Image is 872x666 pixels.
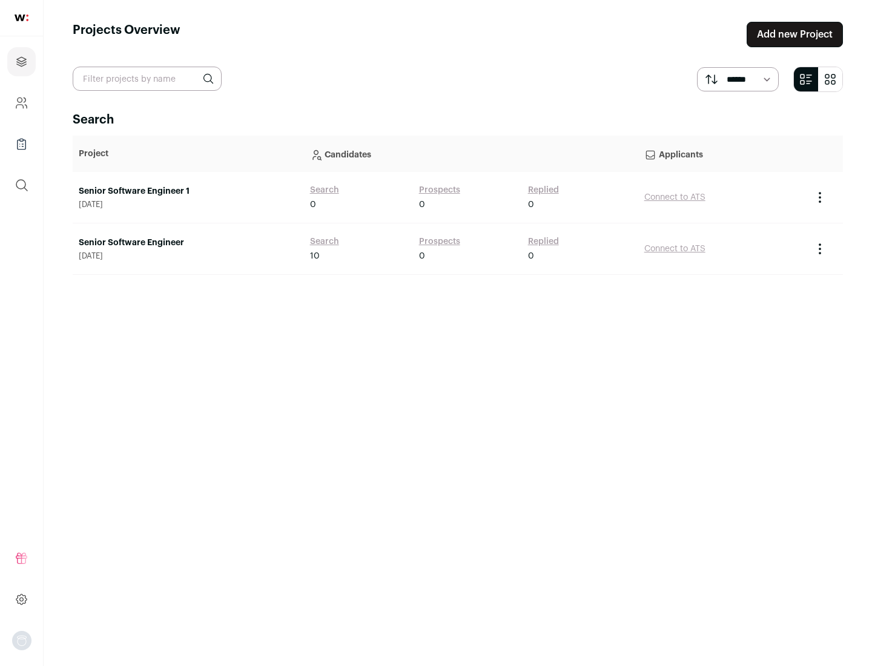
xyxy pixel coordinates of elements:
[310,236,339,248] a: Search
[7,130,36,159] a: Company Lists
[310,184,339,196] a: Search
[79,148,298,160] p: Project
[310,250,320,262] span: 10
[528,236,559,248] a: Replied
[528,250,534,262] span: 0
[747,22,843,47] a: Add new Project
[73,111,843,128] h2: Search
[12,631,31,650] button: Open dropdown
[310,142,632,166] p: Candidates
[73,22,180,47] h1: Projects Overview
[79,237,298,249] a: Senior Software Engineer
[644,142,801,166] p: Applicants
[310,199,316,211] span: 0
[419,236,460,248] a: Prospects
[79,200,298,209] span: [DATE]
[79,251,298,261] span: [DATE]
[528,184,559,196] a: Replied
[813,242,827,256] button: Project Actions
[813,190,827,205] button: Project Actions
[644,193,705,202] a: Connect to ATS
[528,199,534,211] span: 0
[15,15,28,21] img: wellfound-shorthand-0d5821cbd27db2630d0214b213865d53afaa358527fdda9d0ea32b1df1b89c2c.svg
[419,199,425,211] span: 0
[7,47,36,76] a: Projects
[7,88,36,117] a: Company and ATS Settings
[73,67,222,91] input: Filter projects by name
[419,184,460,196] a: Prospects
[419,250,425,262] span: 0
[12,631,31,650] img: nopic.png
[644,245,705,253] a: Connect to ATS
[79,185,298,197] a: Senior Software Engineer 1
